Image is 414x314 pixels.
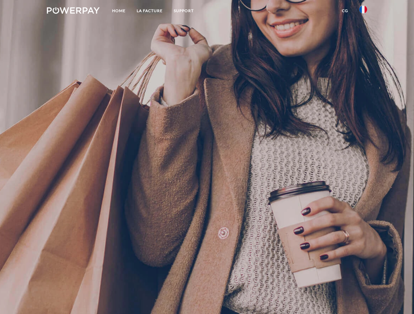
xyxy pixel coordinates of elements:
[47,7,100,14] img: logo-powerpay-white.svg
[336,5,354,17] a: CG
[168,5,199,17] a: Support
[107,5,131,17] a: Home
[359,6,367,13] img: fr
[131,5,168,17] a: LA FACTURE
